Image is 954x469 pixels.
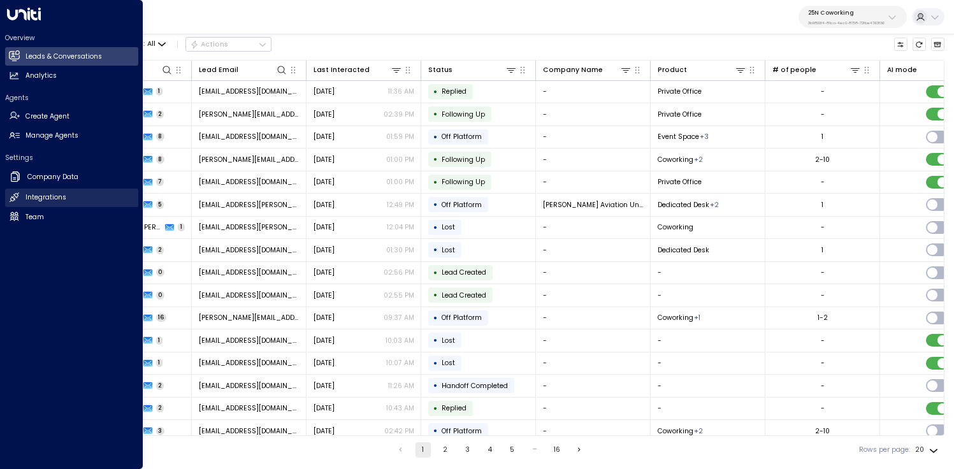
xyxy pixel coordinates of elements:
[433,264,438,281] div: •
[199,426,300,436] span: kcullen@revenuestorm.com
[442,358,455,368] span: Lost
[543,200,644,210] span: Causey Aviation Unmanned
[772,64,862,76] div: # of people
[651,352,765,375] td: -
[651,398,765,420] td: -
[386,358,414,368] p: 10:07 AM
[442,177,485,187] span: Following Up
[433,355,438,372] div: •
[314,87,335,96] span: Yesterday
[433,332,438,349] div: •
[314,313,335,322] span: Sep 18, 2025
[199,245,300,255] span: jacobtzwiezen@outlook.com
[694,426,703,436] div: Meeting Room,Private Office
[694,155,703,164] div: Meeting Room,Private Office
[156,427,165,435] span: 3
[433,196,438,213] div: •
[442,245,455,255] span: Lost
[156,291,165,299] span: 0
[808,20,885,25] p: 3b9800f4-81ca-4ec0-8758-72fbe4763f36
[386,245,414,255] p: 01:30 PM
[199,132,300,141] span: sledder16@outlook.com
[442,336,455,345] span: Lost
[314,155,335,164] span: Sep 19, 2025
[5,33,138,43] h2: Overview
[442,381,508,391] span: Handoff Completed
[156,382,164,390] span: 2
[433,422,438,439] div: •
[658,132,699,141] span: Event Space
[442,132,482,141] span: Off Platform
[572,442,587,458] button: Go to next page
[536,103,651,126] td: -
[314,200,335,210] span: Sep 19, 2025
[185,37,271,52] div: Button group with a nested menu
[314,426,335,436] span: Sep 16, 2025
[442,200,482,210] span: Off Platform
[887,64,917,76] div: AI mode
[442,313,482,322] span: Off Platform
[536,398,651,420] td: -
[658,200,709,210] span: Dedicated Desk
[442,426,482,436] span: Off Platform
[658,155,693,164] span: Coworking
[25,71,57,81] h2: Analytics
[25,131,78,141] h2: Manage Agents
[438,442,453,458] button: Go to page 2
[199,358,300,368] span: hello@getuniti.com
[199,87,300,96] span: alexmora554@gmail.com
[27,172,78,182] h2: Company Data
[314,177,335,187] span: Sep 19, 2025
[5,127,138,145] a: Manage Agents
[536,81,651,103] td: -
[931,38,945,52] button: Archived Leads
[388,87,414,96] p: 11:36 AM
[821,132,823,141] div: 1
[442,268,486,277] span: Lead Created
[821,381,825,391] div: -
[199,222,300,232] span: maia.ludmila@gmail.com
[156,404,164,412] span: 2
[156,268,165,277] span: 0
[393,442,588,458] nav: pagination navigation
[821,110,825,119] div: -
[156,178,164,186] span: 7
[658,64,687,76] div: Product
[913,38,927,52] span: Refresh
[536,375,651,397] td: -
[199,403,300,413] span: hello@getuniti.com
[199,381,300,391] span: hello@getuniti.com
[199,336,300,345] span: hello@getuniti.com
[700,132,709,141] div: Meeting Room,Meeting Room / Event Space,Private Office
[821,87,825,96] div: -
[384,110,414,119] p: 02:39 PM
[442,110,485,119] span: Following Up
[536,126,651,148] td: -
[314,132,335,141] span: Sep 19, 2025
[5,93,138,103] h2: Agents
[536,262,651,284] td: -
[658,110,702,119] span: Private Office
[894,38,908,52] button: Customize
[199,200,300,210] span: chase.moyer@causeyaviationunmanned.com
[658,426,693,436] span: Coworking
[25,212,44,222] h2: Team
[314,64,403,76] div: Last Interacted
[818,313,828,322] div: 1-2
[156,87,163,96] span: 1
[384,268,414,277] p: 02:56 PM
[536,420,651,442] td: -
[199,313,300,322] span: gabis@slhaccounting.com
[799,6,907,28] button: 25N Coworking3b9800f4-81ca-4ec0-8758-72fbe4763f36
[536,284,651,307] td: -
[386,177,414,187] p: 01:00 PM
[536,352,651,375] td: -
[416,442,431,458] button: page 1
[25,112,69,122] h2: Create Agent
[658,87,702,96] span: Private Office
[314,336,335,345] span: Sep 17, 2025
[314,268,335,277] span: Aug 22, 2025
[658,64,747,76] div: Product
[199,268,300,277] span: jacobtzwiezen@outlook.com
[658,177,702,187] span: Private Office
